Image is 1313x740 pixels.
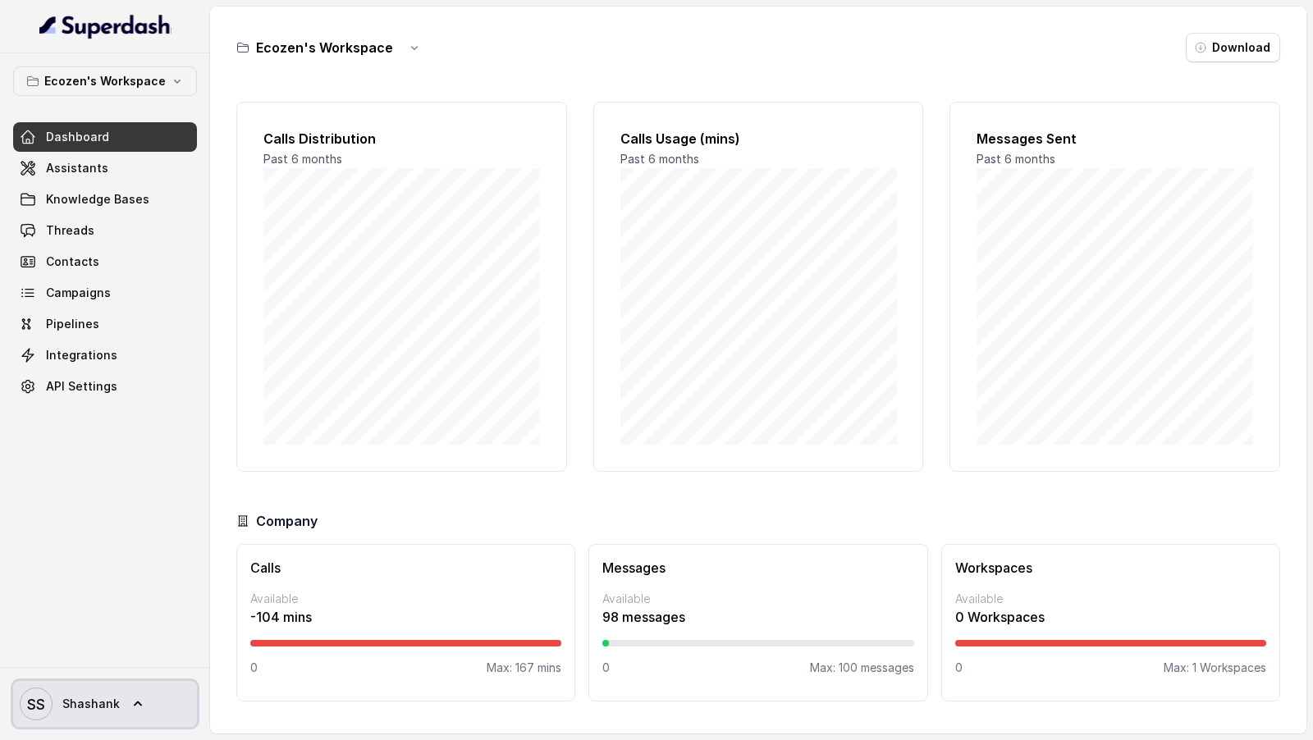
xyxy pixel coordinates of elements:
[263,152,342,166] span: Past 6 months
[46,222,94,239] span: Threads
[955,558,1266,578] h3: Workspaces
[487,660,561,676] p: Max: 167 mins
[250,558,561,578] h3: Calls
[602,558,913,578] h3: Messages
[13,681,197,727] a: Shashank
[46,191,149,208] span: Knowledge Bases
[955,591,1266,607] p: Available
[13,66,197,96] button: Ecozen's Workspace
[13,278,197,308] a: Campaigns
[620,152,699,166] span: Past 6 months
[250,660,258,676] p: 0
[955,660,963,676] p: 0
[250,607,561,627] p: -104 mins
[1164,660,1266,676] p: Max: 1 Workspaces
[13,309,197,339] a: Pipelines
[256,38,393,57] h3: Ecozen's Workspace
[620,129,897,148] h2: Calls Usage (mins)
[977,129,1253,148] h2: Messages Sent
[46,129,109,145] span: Dashboard
[263,129,540,148] h2: Calls Distribution
[13,340,197,370] a: Integrations
[46,378,117,395] span: API Settings
[1186,33,1280,62] button: Download
[39,13,172,39] img: light.svg
[13,247,197,276] a: Contacts
[46,254,99,270] span: Contacts
[46,347,117,363] span: Integrations
[62,696,120,712] span: Shashank
[810,660,914,676] p: Max: 100 messages
[13,122,197,152] a: Dashboard
[46,160,108,176] span: Assistants
[250,591,561,607] p: Available
[602,607,913,627] p: 98 messages
[13,372,197,401] a: API Settings
[256,511,318,531] h3: Company
[27,696,45,713] text: SS
[46,316,99,332] span: Pipelines
[602,660,610,676] p: 0
[955,607,1266,627] p: 0 Workspaces
[977,152,1055,166] span: Past 6 months
[13,153,197,183] a: Assistants
[13,216,197,245] a: Threads
[13,185,197,214] a: Knowledge Bases
[46,285,111,301] span: Campaigns
[602,591,913,607] p: Available
[44,71,166,91] p: Ecozen's Workspace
